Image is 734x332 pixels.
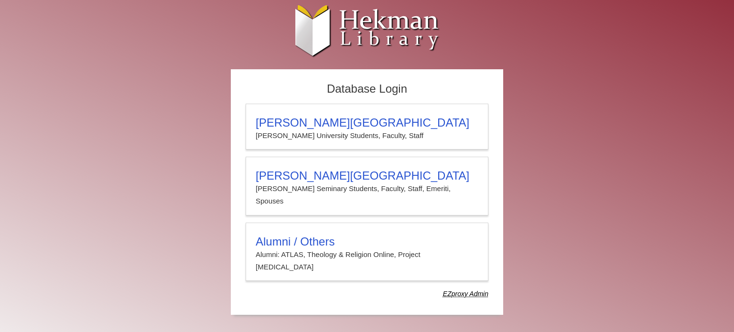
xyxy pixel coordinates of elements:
h2: Database Login [241,79,493,99]
dfn: Use Alumni login [443,290,488,298]
a: [PERSON_NAME][GEOGRAPHIC_DATA][PERSON_NAME] University Students, Faculty, Staff [246,104,488,150]
h3: [PERSON_NAME][GEOGRAPHIC_DATA] [256,169,478,182]
h3: Alumni / Others [256,235,478,248]
summary: Alumni / OthersAlumni: ATLAS, Theology & Religion Online, Project [MEDICAL_DATA] [256,235,478,274]
p: Alumni: ATLAS, Theology & Religion Online, Project [MEDICAL_DATA] [256,248,478,274]
p: [PERSON_NAME] Seminary Students, Faculty, Staff, Emeriti, Spouses [256,182,478,208]
h3: [PERSON_NAME][GEOGRAPHIC_DATA] [256,116,478,129]
p: [PERSON_NAME] University Students, Faculty, Staff [256,129,478,142]
a: [PERSON_NAME][GEOGRAPHIC_DATA][PERSON_NAME] Seminary Students, Faculty, Staff, Emeriti, Spouses [246,157,488,215]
